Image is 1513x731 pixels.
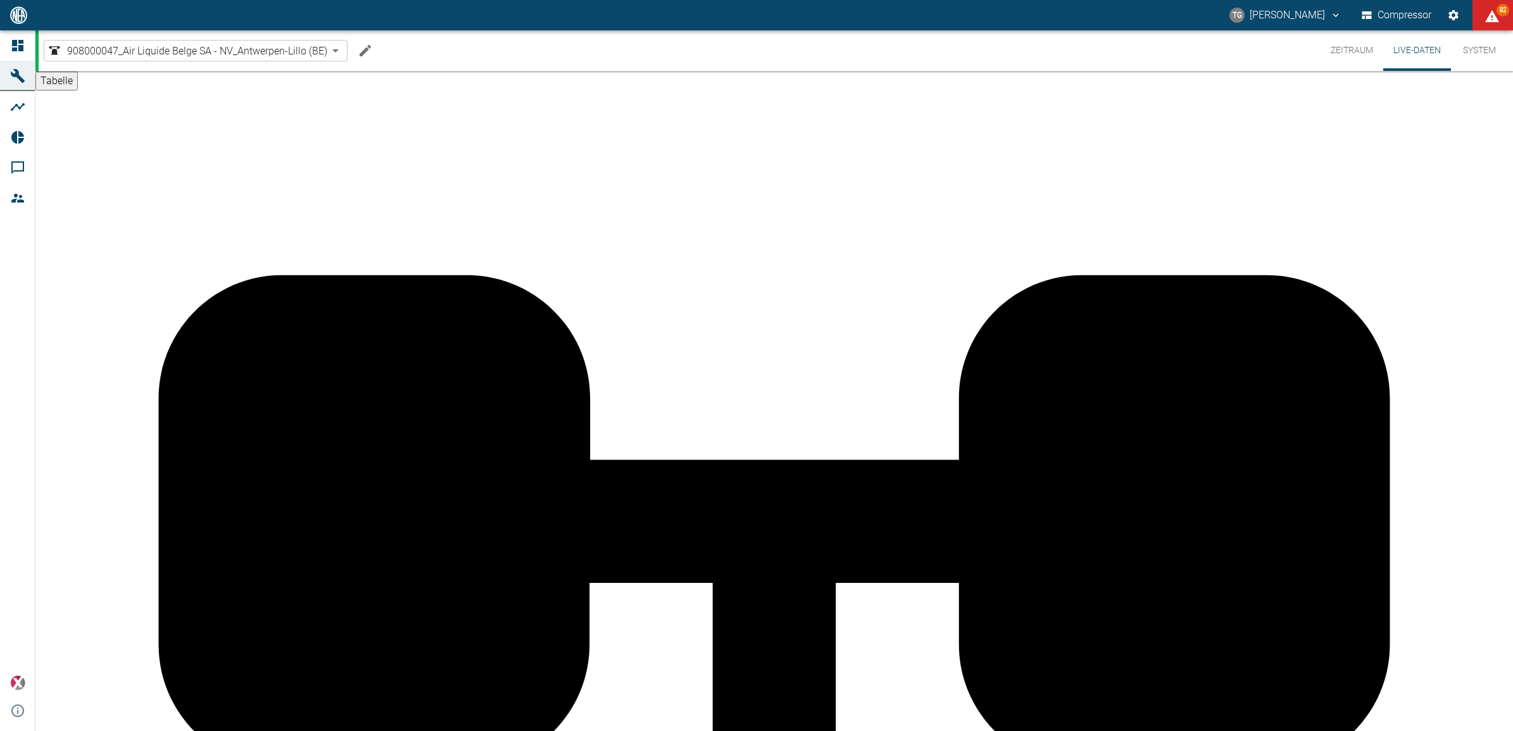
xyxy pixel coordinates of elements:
[1383,30,1451,71] button: Live-Daten
[1227,4,1343,27] button: thomas.gregoir@neuman-esser.com
[1451,30,1508,71] button: System
[1442,4,1465,27] button: Einstellungen
[353,38,378,63] button: Machine bearbeiten
[1359,4,1435,27] button: Compressor
[1229,8,1245,23] div: TG
[10,675,25,690] img: Xplore Logo
[67,44,327,58] span: 908000047_Air Liquide Belge SA - NV_Antwerpen-Lillo (BE)
[47,43,327,58] a: 908000047_Air Liquide Belge SA - NV_Antwerpen-Lillo (BE)
[1321,30,1383,71] button: Zeitraum
[35,72,78,91] button: Tabelle
[9,6,28,23] img: logo
[1497,4,1509,16] span: 82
